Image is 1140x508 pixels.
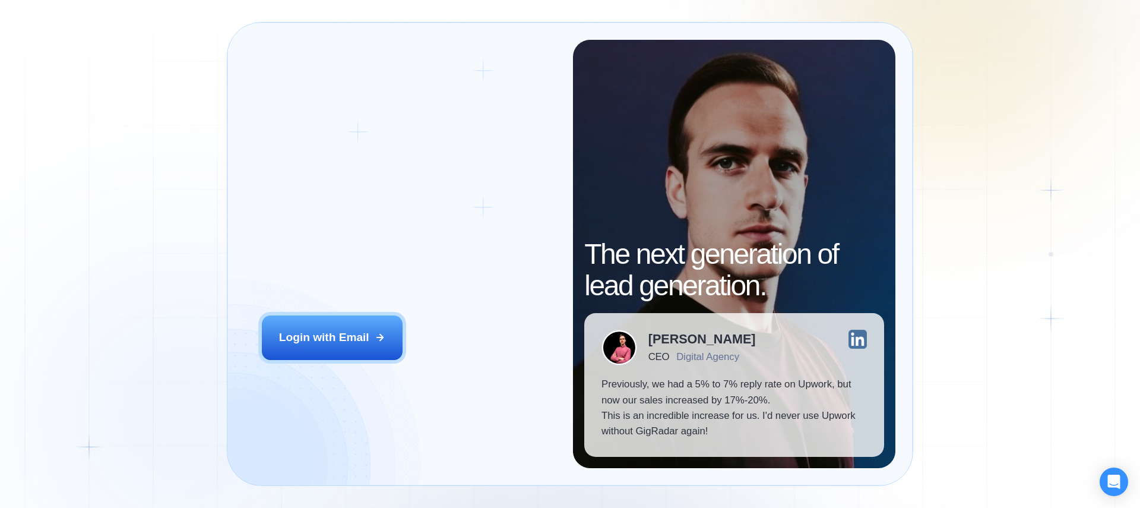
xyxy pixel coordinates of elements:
[648,333,756,346] div: [PERSON_NAME]
[676,351,739,362] div: Digital Agency
[601,377,867,440] p: Previously, we had a 5% to 7% reply rate on Upwork, but now our sales increased by 17%-20%. This ...
[584,239,884,302] h2: The next generation of lead generation.
[279,330,369,345] div: Login with Email
[648,351,669,362] div: CEO
[262,315,403,359] button: Login with Email
[1100,468,1128,496] div: Open Intercom Messenger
